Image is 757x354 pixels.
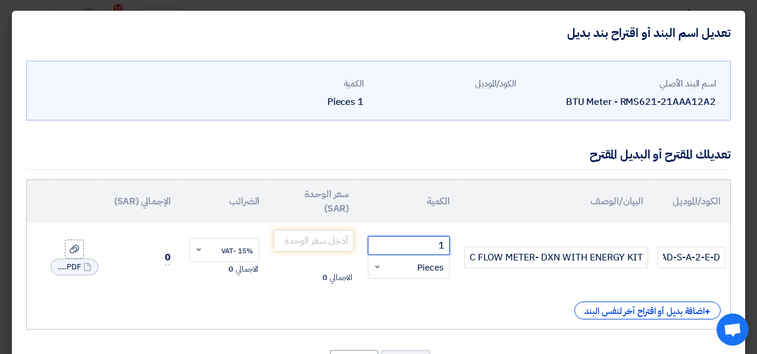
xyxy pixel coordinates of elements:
[705,305,711,319] span: +
[221,95,364,109] div: 1 Pieces
[323,272,327,284] span: 0
[464,247,648,268] input: Add Item Description
[236,263,258,275] span: الاجمالي
[653,180,730,223] th: الكود/الموديل
[567,25,731,41] h4: تعديل اسم البند أو اقتراح بند بديل
[368,236,450,255] input: RFQ_STEP1.ITEMS.2.AMOUNT_TITLE
[165,250,171,265] span: 0
[525,77,716,91] div: اسم البند الأصلي
[417,261,443,275] span: Pieces
[574,302,721,319] div: اضافة بديل أو اقتراح آخر لنفس البند
[221,77,364,91] div: الكمية
[373,77,516,91] div: الكود/الموديل
[330,272,352,284] span: الاجمالي
[658,247,725,268] input: الموديل
[57,261,81,273] span: Dynasonic_BTU_datasheet_HYBDSENDXNP_1758788661582.PDF
[459,180,653,223] th: البيان/الوصف
[274,230,354,251] input: أدخل سعر الوحدة
[269,180,358,223] th: سعر الوحدة (SAR)
[717,313,749,346] div: Open chat
[98,180,180,223] th: الإجمالي (SAR)
[590,145,731,163] div: تعديلك المقترح أو البديل المقترح
[358,180,459,223] th: الكمية
[180,180,269,223] th: الضرائب
[189,238,259,262] ng-select: VAT
[525,95,716,109] div: BTU Meter - RMS621-21AAA12A2
[229,263,233,275] span: 0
